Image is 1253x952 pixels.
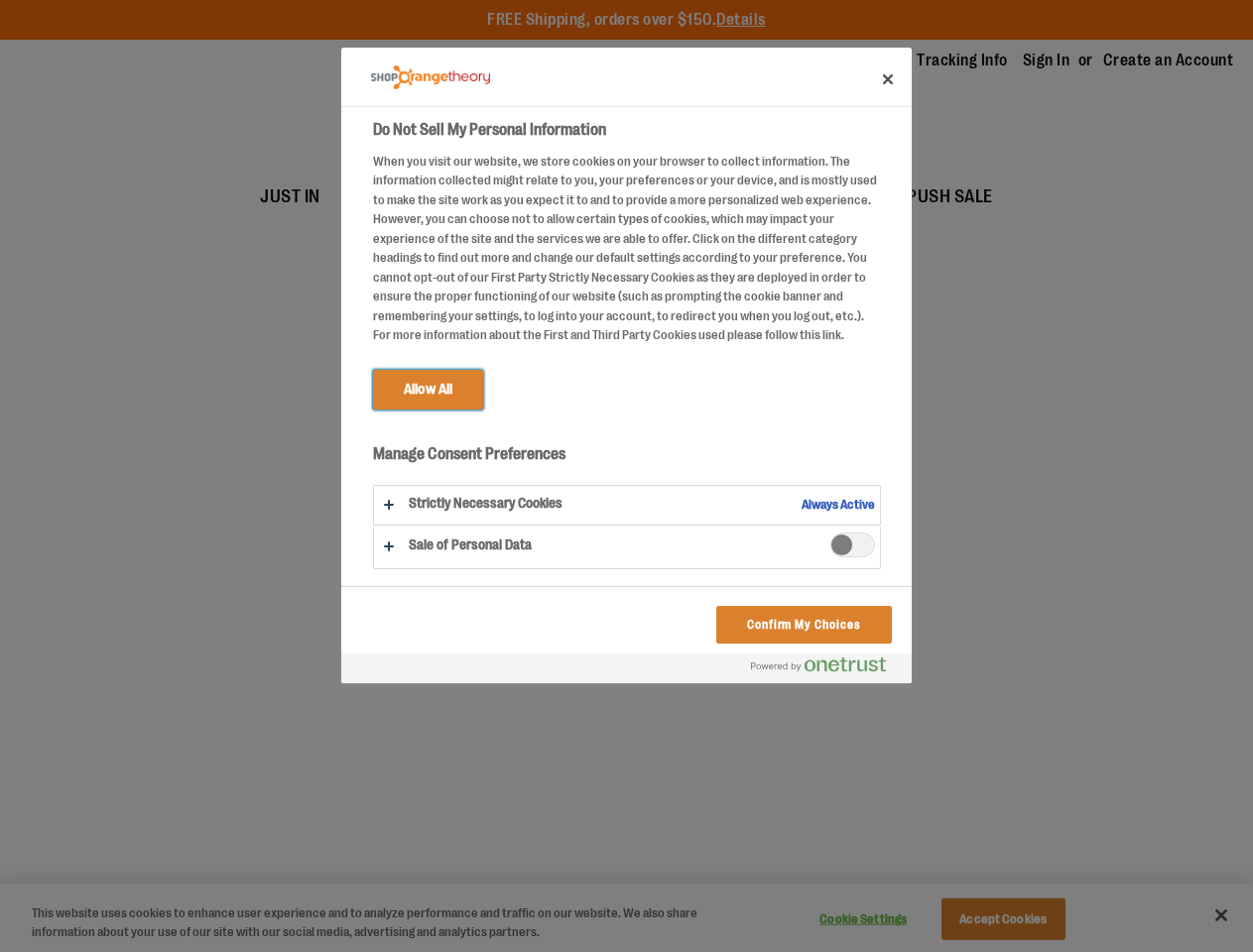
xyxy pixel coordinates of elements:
[371,65,490,90] img: Company Logo
[373,370,483,410] button: Allow All
[373,152,881,345] div: When you visit our website, we store cookies on your browser to collect information. The informat...
[341,48,912,683] div: Preference center
[751,656,902,681] a: Powered by OneTrust Opens in a new Tab
[341,48,912,683] div: Do Not Sell My Personal Information
[716,606,892,644] button: Confirm My Choices
[371,58,490,97] div: Company Logo
[751,656,886,672] img: Powered by OneTrust Opens in a new Tab
[866,58,910,101] button: Close
[373,444,881,475] h3: Manage Consent Preferences
[830,533,875,557] span: Sale of Personal Data
[373,118,881,142] h2: Do Not Sell My Personal Information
